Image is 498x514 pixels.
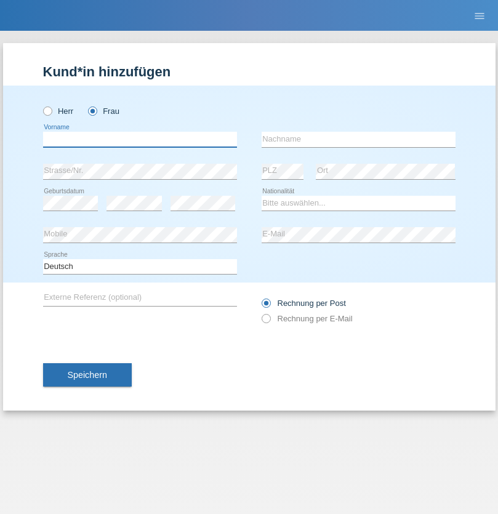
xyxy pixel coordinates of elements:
label: Herr [43,106,74,116]
span: Speichern [68,370,107,380]
input: Rechnung per E-Mail [262,314,270,329]
h1: Kund*in hinzufügen [43,64,456,79]
a: menu [467,12,492,19]
label: Frau [88,106,119,116]
input: Frau [88,106,96,114]
label: Rechnung per E-Mail [262,314,353,323]
i: menu [473,10,486,22]
button: Speichern [43,363,132,387]
input: Rechnung per Post [262,299,270,314]
label: Rechnung per Post [262,299,346,308]
input: Herr [43,106,51,114]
